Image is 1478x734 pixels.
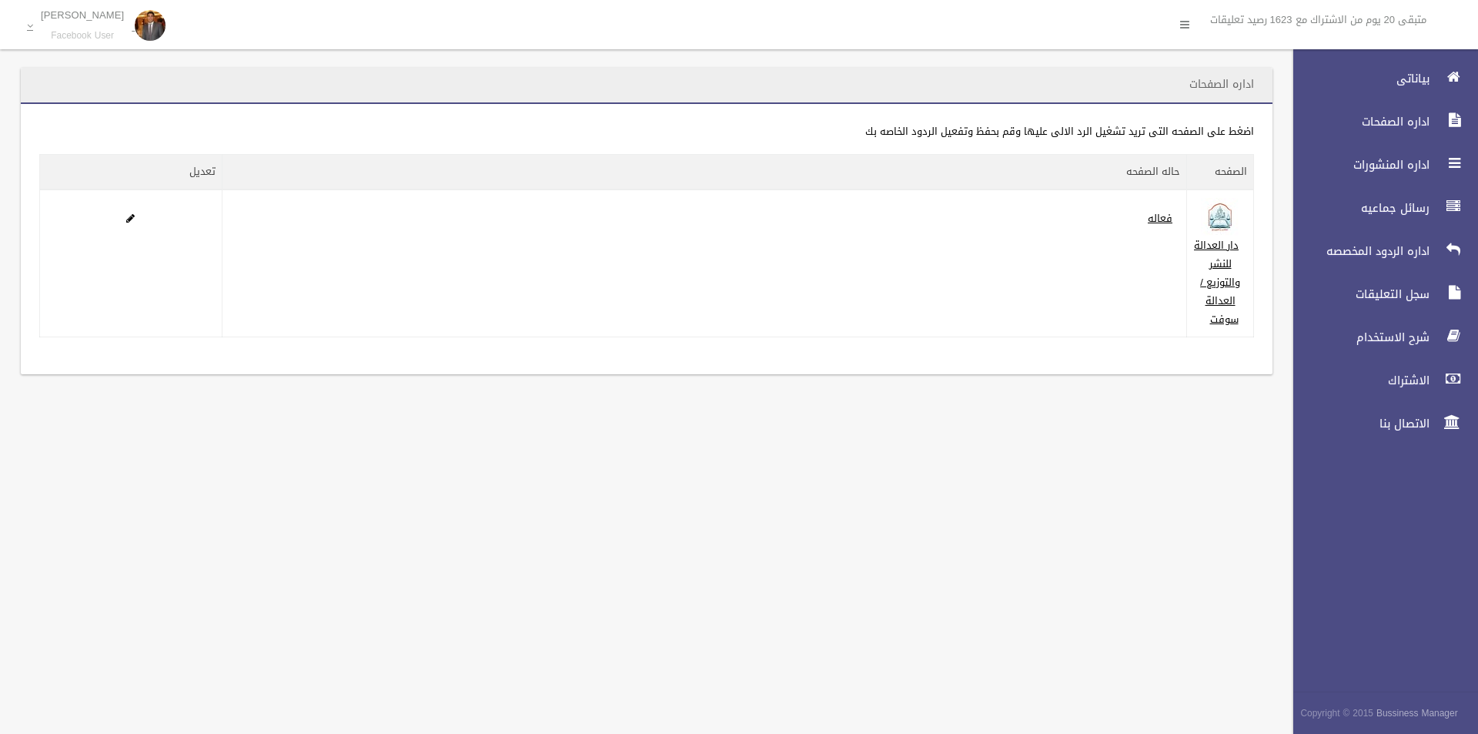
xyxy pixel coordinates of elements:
[1376,705,1458,722] strong: Bussiness Manager
[1280,62,1478,96] a: بياناتى
[1280,148,1478,182] a: اداره المنشورات
[1300,705,1373,722] span: Copyright © 2015
[41,30,124,42] small: Facebook User
[1280,191,1478,225] a: رسائل جماعيه
[1280,234,1478,268] a: اداره الردود المخصصه
[1280,200,1434,216] span: رسائل جماعيه
[1201,198,1239,236] img: 453532265_879587524201243_5374511806651329934_n.jpg
[1171,69,1272,99] header: اداره الصفحات
[1201,209,1239,228] a: Edit
[1280,277,1478,311] a: سجل التعليقات
[1194,236,1240,329] a: دار العدالة للنشر والتوزيع / العدالة سوفت
[1148,209,1172,228] a: فعاله
[1280,243,1434,259] span: اداره الردود المخصصه
[1280,287,1434,302] span: سجل التعليقات
[1280,320,1478,354] a: شرح الاستخدام
[1280,330,1434,345] span: شرح الاستخدام
[1280,114,1434,129] span: اداره الصفحات
[1280,407,1478,441] a: الاتصال بنا
[1280,71,1434,86] span: بياناتى
[1280,105,1478,139] a: اداره الصفحات
[1280,416,1434,431] span: الاتصال بنا
[40,155,222,190] th: تعديل
[1280,373,1434,388] span: الاشتراك
[41,9,124,21] p: [PERSON_NAME]
[126,209,135,228] a: Edit
[1187,155,1254,190] th: الصفحه
[39,122,1254,141] div: اضغط على الصفحه التى تريد تشغيل الرد الالى عليها وقم بحفظ وتفعيل الردود الخاصه بك
[1280,157,1434,173] span: اداره المنشورات
[222,155,1186,190] th: حاله الصفحه
[1280,364,1478,397] a: الاشتراك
